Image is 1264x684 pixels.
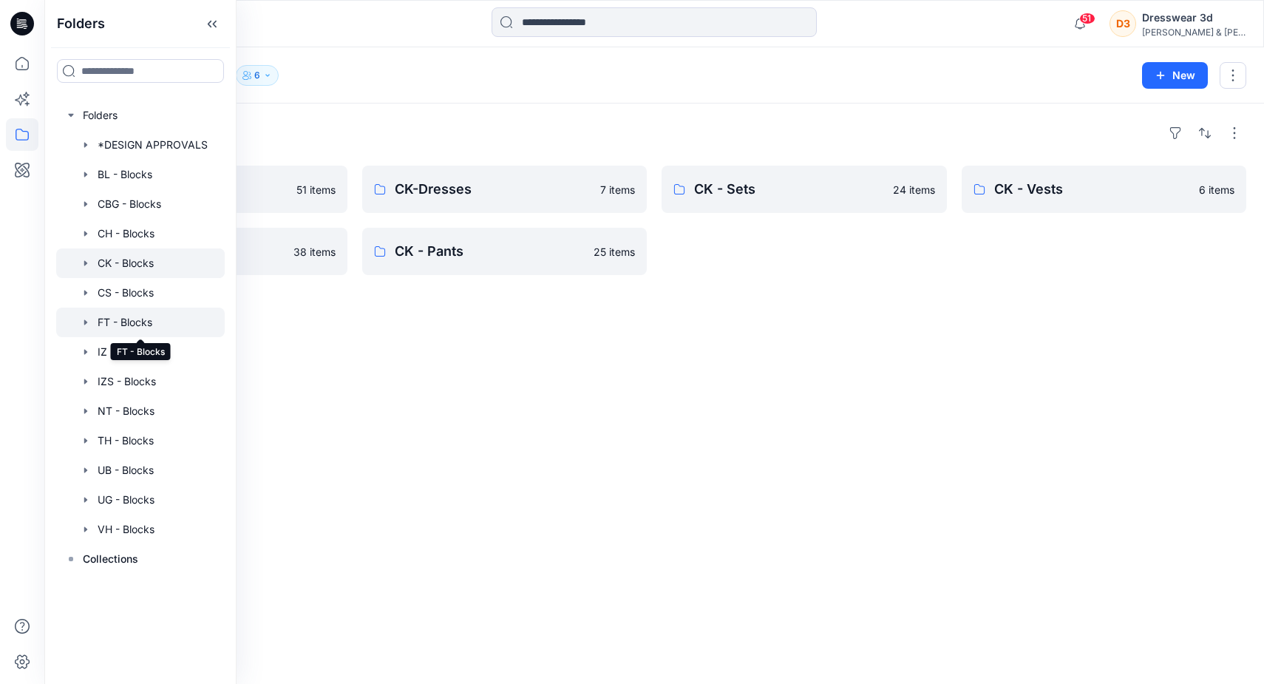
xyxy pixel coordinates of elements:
[362,228,648,275] a: CK - Pants25 items
[362,166,648,213] a: CK-Dresses7 items
[694,179,884,200] p: CK - Sets
[1142,62,1208,89] button: New
[296,182,336,197] p: 51 items
[1142,9,1246,27] div: Dresswear 3d
[600,182,635,197] p: 7 items
[662,166,947,213] a: CK - Sets24 items
[83,550,138,568] p: Collections
[962,166,1247,213] a: CK - Vests6 items
[395,179,592,200] p: CK-Dresses
[395,241,585,262] p: CK - Pants
[994,179,1191,200] p: CK - Vests
[254,67,260,84] p: 6
[236,65,279,86] button: 6
[1142,27,1246,38] div: [PERSON_NAME] & [PERSON_NAME]
[1199,182,1234,197] p: 6 items
[1110,10,1136,37] div: D3
[293,244,336,260] p: 38 items
[893,182,935,197] p: 24 items
[594,244,635,260] p: 25 items
[1079,13,1095,24] span: 51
